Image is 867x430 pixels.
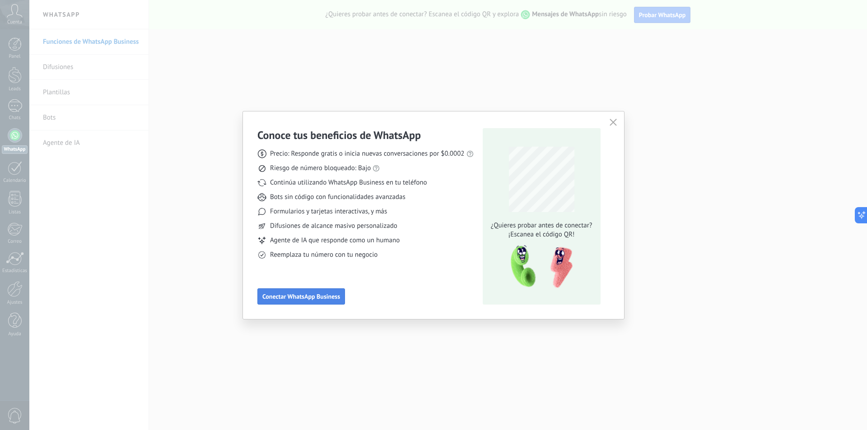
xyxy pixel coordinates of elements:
span: Precio: Responde gratis o inicia nuevas conversaciones por $0.0002 [270,149,465,158]
span: Continúa utilizando WhatsApp Business en tu teléfono [270,178,427,187]
button: Conectar WhatsApp Business [257,288,345,305]
span: Agente de IA que responde como un humano [270,236,400,245]
img: qr-pic-1x.png [503,243,574,291]
span: Reemplaza tu número con tu negocio [270,250,378,259]
span: Riesgo de número bloqueado: Bajo [270,164,371,173]
span: Formularios y tarjetas interactivas, y más [270,207,387,216]
h3: Conoce tus beneficios de WhatsApp [257,128,421,142]
span: ¿Quieres probar antes de conectar? [488,221,595,230]
span: ¡Escanea el código QR! [488,230,595,239]
span: Bots sin código con funcionalidades avanzadas [270,193,406,202]
span: Difusiones de alcance masivo personalizado [270,222,397,231]
span: Conectar WhatsApp Business [262,293,340,300]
